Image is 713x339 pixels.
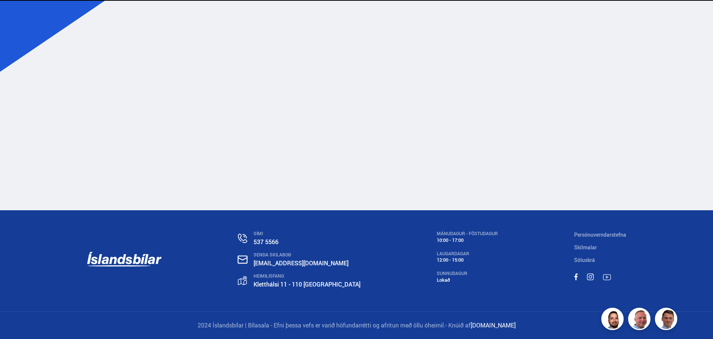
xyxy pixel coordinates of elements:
div: SÍMI [254,231,360,236]
img: siFngHWaQ9KaOqBr.png [629,309,652,331]
div: MÁNUDAGUR - FÖSTUDAGUR [437,231,498,236]
a: Persónuverndarstefna [574,231,626,238]
span: - Knúið af [445,321,471,329]
p: 2024 Íslandsbílar | Bílasala - Efni þessa vefs er varið höfundarrétti og afritun með öllu óheimil. [87,321,626,330]
div: Lokað [437,277,498,283]
img: n0V2lOsqF3l1V2iz.svg [238,234,247,243]
a: [DOMAIN_NAME] [471,321,516,329]
a: Kletthálsi 11 - 110 [GEOGRAPHIC_DATA] [254,280,360,288]
img: MACT0LfU9bBTv6h5.svg [587,274,594,280]
a: [EMAIL_ADDRESS][DOMAIN_NAME] [254,259,348,267]
div: LAUGARDAGAR [437,251,498,256]
div: HEIMILISFANG [254,274,360,279]
div: SENDA SKILABOÐ [254,252,360,258]
div: SUNNUDAGUR [437,271,498,276]
div: 12:00 - 15:00 [437,257,498,263]
img: TPE2foN3MBv8dG_-.svg [603,274,611,280]
img: nHj8e-n-aHgjukTg.svg [238,255,248,264]
img: sWpC3iNHV7nfMC_m.svg [574,274,578,280]
a: Skilmalar [574,244,597,251]
img: nhp88E3Fdnt1Opn2.png [602,309,625,331]
div: 10:00 - 17:00 [437,237,498,243]
img: FbJEzSuNWCJXmdc-.webp [656,309,678,331]
img: gp4YpyYFnEr45R34.svg [238,276,247,285]
a: Söluskrá [574,256,595,263]
a: 537 5566 [254,238,278,246]
button: Opna LiveChat spjallviðmót [6,3,28,25]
